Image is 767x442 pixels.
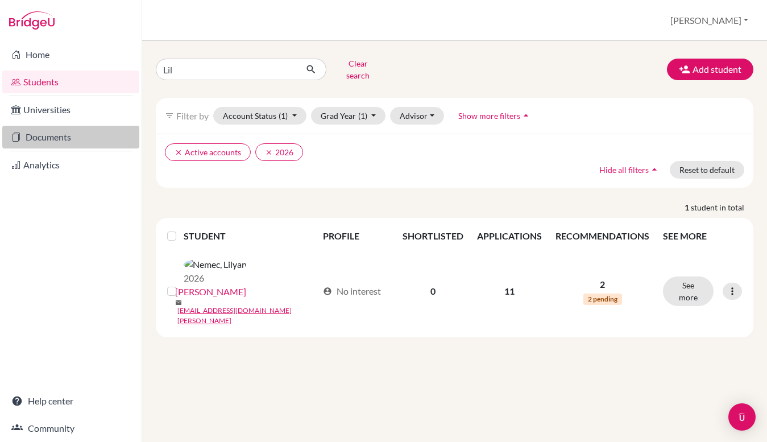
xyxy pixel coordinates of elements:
button: Add student [667,59,753,80]
span: 2 pending [583,294,622,305]
i: arrow_drop_up [649,164,660,175]
button: clear2026 [255,143,303,161]
button: [PERSON_NAME] [665,10,753,31]
i: arrow_drop_up [520,110,532,121]
span: Filter by [176,110,209,121]
th: SEE MORE [656,222,749,250]
button: Show more filtersarrow_drop_up [449,107,541,125]
img: Nemec, Lilyan [184,258,247,271]
p: 2026 [184,271,247,285]
span: Show more filters [458,111,520,121]
th: RECOMMENDATIONS [549,222,656,250]
a: Universities [2,98,139,121]
button: Reset to default [670,161,744,179]
span: account_circle [323,287,332,296]
td: 0 [396,250,470,333]
i: clear [265,148,273,156]
i: clear [175,148,183,156]
span: mail [175,299,182,306]
a: Home [2,43,139,66]
p: 2 [555,278,649,291]
img: Bridge-U [9,11,55,30]
th: APPLICATIONS [470,222,549,250]
a: Analytics [2,154,139,176]
button: Advisor [390,107,444,125]
button: Clear search [326,55,389,84]
span: Hide all filters [599,165,649,175]
a: Help center [2,390,139,412]
a: Community [2,417,139,440]
td: 11 [470,250,549,333]
span: student in total [691,201,753,213]
button: Hide all filtersarrow_drop_up [590,161,670,179]
button: See more [663,276,714,306]
th: STUDENT [184,222,316,250]
th: PROFILE [316,222,396,250]
span: (1) [358,111,367,121]
div: Open Intercom Messenger [728,403,756,431]
a: Documents [2,126,139,148]
span: (1) [279,111,288,121]
button: clearActive accounts [165,143,251,161]
strong: 1 [685,201,691,213]
i: filter_list [165,111,174,120]
button: Grad Year(1) [311,107,386,125]
button: Account Status(1) [213,107,306,125]
div: No interest [323,284,381,298]
a: [EMAIL_ADDRESS][DOMAIN_NAME][PERSON_NAME] [177,305,317,326]
a: Students [2,71,139,93]
input: Find student by name... [156,59,297,80]
a: [PERSON_NAME] [175,285,246,299]
th: SHORTLISTED [396,222,470,250]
